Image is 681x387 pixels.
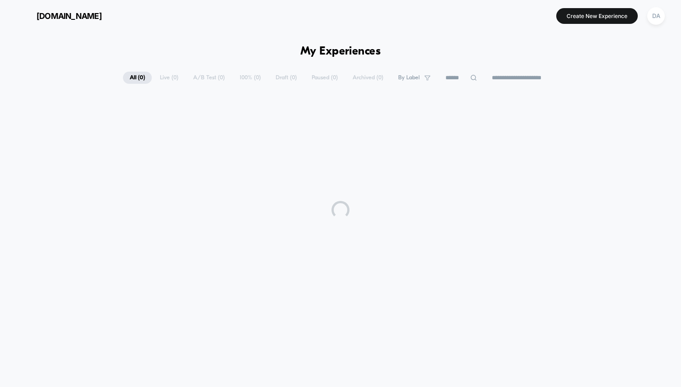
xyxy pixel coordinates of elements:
button: DA [645,7,667,25]
button: Create New Experience [556,8,638,24]
h1: My Experiences [300,45,381,58]
span: All ( 0 ) [123,72,152,84]
span: By Label [398,74,420,81]
span: [DOMAIN_NAME] [36,11,102,21]
div: DA [647,7,665,25]
button: [DOMAIN_NAME] [14,9,104,23]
